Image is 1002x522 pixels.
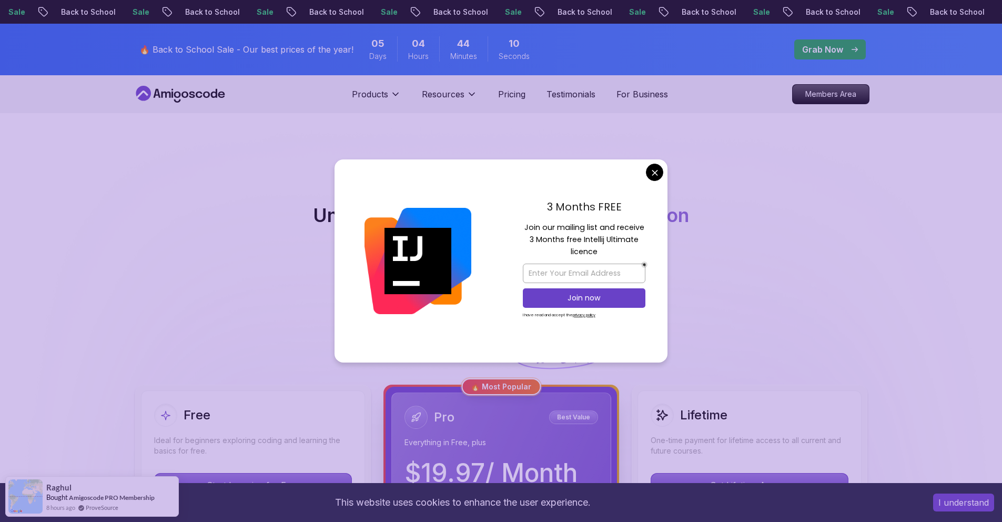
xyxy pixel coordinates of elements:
span: Bought [46,493,68,501]
a: Pricing [498,88,525,101]
p: Sale [775,7,809,17]
span: 8 hours ago [46,503,75,512]
button: Get Lifetime Access [651,473,848,497]
p: Sale [279,7,312,17]
h2: Unlimited Learning with [313,205,689,226]
button: Resources [422,88,477,109]
a: Get Lifetime Access [651,480,848,490]
span: Seconds [499,51,530,62]
h2: Lifetime [680,407,727,424]
p: Everything in Free, plus [404,437,598,448]
span: 10 Seconds [509,36,520,51]
span: 44 Minutes [457,36,470,51]
p: Sale [899,7,933,17]
p: Back to School [207,7,279,17]
span: Days [369,51,387,62]
p: Best Value [551,412,596,423]
p: Back to School [83,7,155,17]
span: 5 Days [371,36,384,51]
div: This website uses cookies to enhance the user experience. [8,491,917,514]
p: Back to School [580,7,651,17]
p: Get Lifetime Access [651,474,848,497]
p: Back to School [331,7,403,17]
p: Back to School [456,7,527,17]
img: provesource social proof notification image [8,479,43,514]
p: Products [352,88,388,101]
p: Sale [31,7,64,17]
p: $ 19.97 / Month [404,460,578,486]
p: Ideal for beginners exploring coding and learning the basics for free. [154,435,352,456]
p: Grab Now [802,43,843,56]
p: One-time payment for lifetime access to all current and future courses. [651,435,848,456]
p: Members Area [793,85,869,104]
a: Amigoscode PRO Membership [69,494,155,501]
span: 4 Hours [412,36,425,51]
p: 🔥 Back to School Sale - Our best prices of the year! [139,43,353,56]
a: Members Area [792,84,869,104]
p: Sale [651,7,685,17]
h2: Pro [434,409,454,426]
p: Sale [527,7,561,17]
h2: Free [184,407,210,424]
p: Sale [403,7,437,17]
a: ProveSource [86,503,118,512]
button: Start Learning for Free [154,473,352,497]
a: For Business [616,88,668,101]
p: Sale [155,7,188,17]
button: Products [352,88,401,109]
span: Hours [408,51,429,62]
a: Start Learning for Free [154,480,352,490]
p: Resources [422,88,464,101]
span: Minutes [450,51,477,62]
span: Raghul [46,483,72,492]
p: Back to School [828,7,899,17]
p: Start Learning for Free [155,474,351,497]
a: Testimonials [546,88,595,101]
p: Back to School [704,7,775,17]
button: Accept cookies [933,494,994,511]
